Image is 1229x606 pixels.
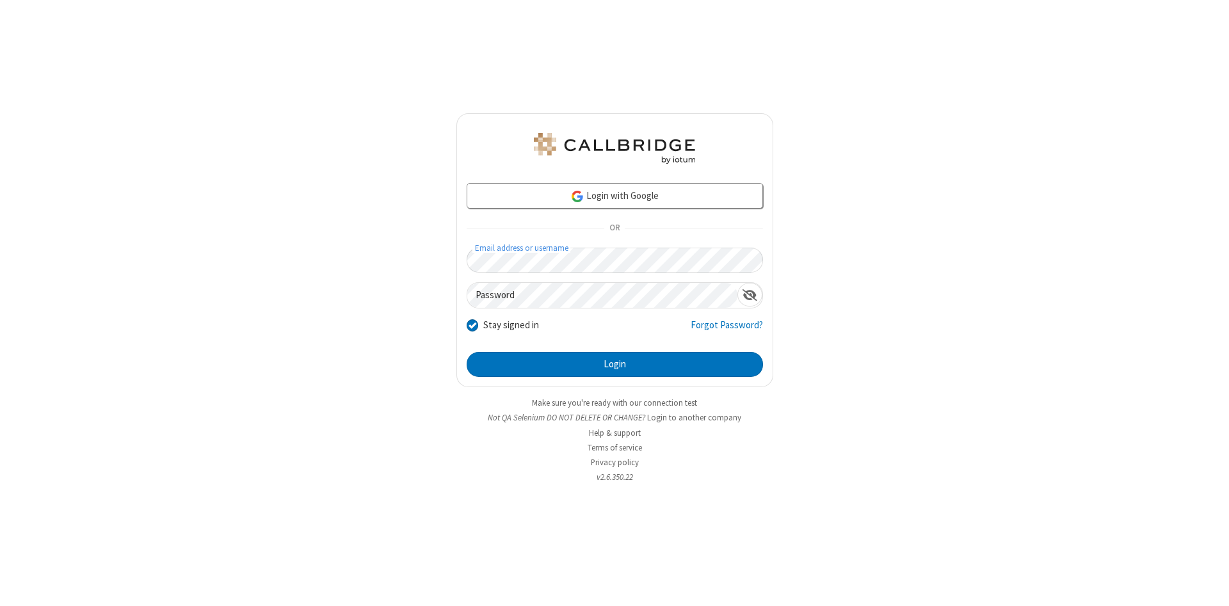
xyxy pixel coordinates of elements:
div: Show password [737,283,762,307]
img: google-icon.png [570,189,584,203]
a: Login with Google [467,183,763,209]
a: Privacy policy [591,457,639,468]
li: Not QA Selenium DO NOT DELETE OR CHANGE? [456,411,773,424]
span: OR [604,219,625,237]
a: Help & support [589,427,641,438]
button: Login [467,352,763,378]
button: Login to another company [647,411,741,424]
label: Stay signed in [483,318,539,333]
li: v2.6.350.22 [456,471,773,483]
input: Email address or username [467,248,763,273]
a: Forgot Password? [691,318,763,342]
img: QA Selenium DO NOT DELETE OR CHANGE [531,133,698,164]
input: Password [467,283,737,308]
a: Make sure you're ready with our connection test [532,397,697,408]
a: Terms of service [588,442,642,453]
iframe: Chat [1197,573,1219,597]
